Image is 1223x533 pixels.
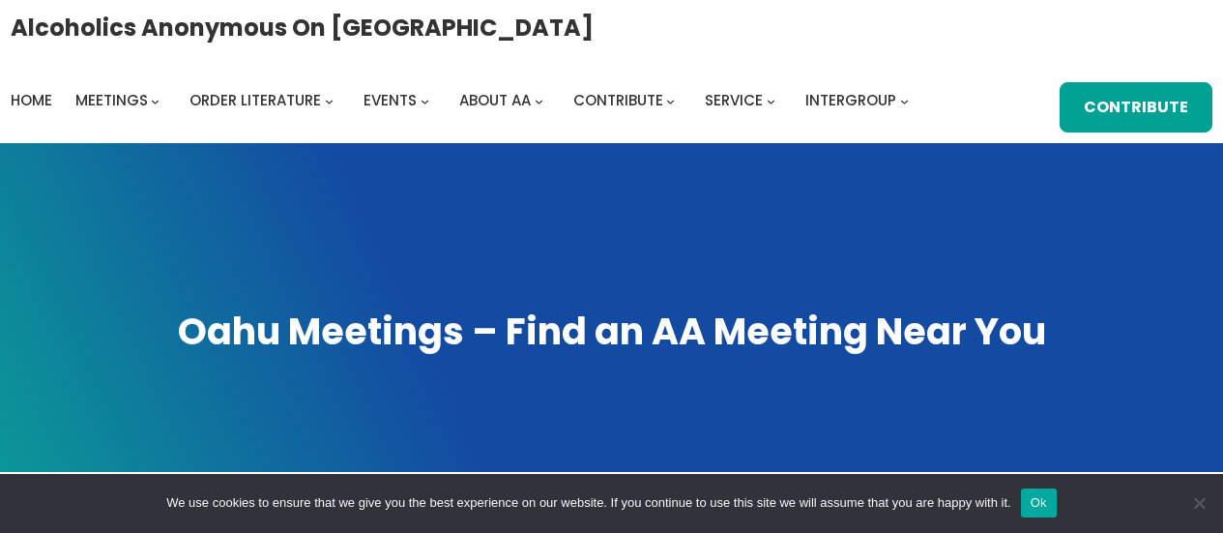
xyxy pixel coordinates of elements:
span: Meetings [75,90,148,110]
button: Events submenu [421,96,429,104]
h1: Oahu Meetings – Find an AA Meeting Near You [19,307,1204,357]
a: Meetings [75,87,148,114]
nav: Intergroup [11,87,916,114]
button: About AA submenu [535,96,543,104]
button: Contribute submenu [666,96,675,104]
span: Events [364,90,417,110]
span: We use cookies to ensure that we give you the best experience on our website. If you continue to ... [166,493,1010,513]
a: Contribute [1060,82,1212,133]
button: Meetings submenu [151,96,160,104]
span: About AA [459,90,531,110]
span: Contribute [573,90,663,110]
span: Service [705,90,763,110]
span: No [1189,493,1208,513]
a: Contribute [573,87,663,114]
span: Intergroup [805,90,896,110]
button: Service submenu [767,96,775,104]
span: Home [11,90,52,110]
a: Home [11,87,52,114]
a: About AA [459,87,531,114]
a: Alcoholics Anonymous on [GEOGRAPHIC_DATA] [11,7,594,48]
span: Order Literature [189,90,321,110]
button: Ok [1021,489,1057,518]
button: Intergroup submenu [900,96,909,104]
button: Order Literature submenu [325,96,334,104]
a: Intergroup [805,87,896,114]
a: Events [364,87,417,114]
a: Service [705,87,763,114]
